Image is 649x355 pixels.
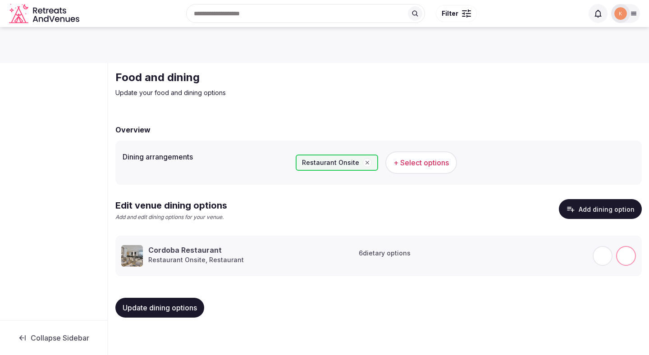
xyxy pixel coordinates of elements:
p: 6 dietary options [357,249,411,258]
h2: Food and dining [115,70,418,85]
span: Update dining options [123,303,197,312]
div: Restaurant Onsite [296,155,378,171]
svg: Retreats and Venues company logo [9,4,81,24]
button: Add dining option [559,199,642,219]
button: Update dining options [115,298,204,318]
button: Filter [436,5,477,22]
h2: Edit venue dining options [115,199,227,212]
span: Filter [442,9,458,18]
h2: Overview [115,124,151,135]
p: Add and edit dining options for your venue. [115,214,227,221]
p: Restaurant Onsite, Restaurant [148,255,244,264]
span: + Select options [393,158,449,168]
p: Update your food and dining options [115,88,418,97]
button: 6dietary options [357,249,411,258]
h3: Cordoba Restaurant [148,245,244,255]
img: katsabado [614,7,627,20]
span: Collapse Sidebar [31,333,89,342]
img: Cordoba Restaurant [121,245,143,267]
button: + Select options [385,151,457,174]
label: Dining arrangements [123,153,288,160]
button: Collapse Sidebar [7,328,100,348]
a: Visit the homepage [9,4,81,24]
